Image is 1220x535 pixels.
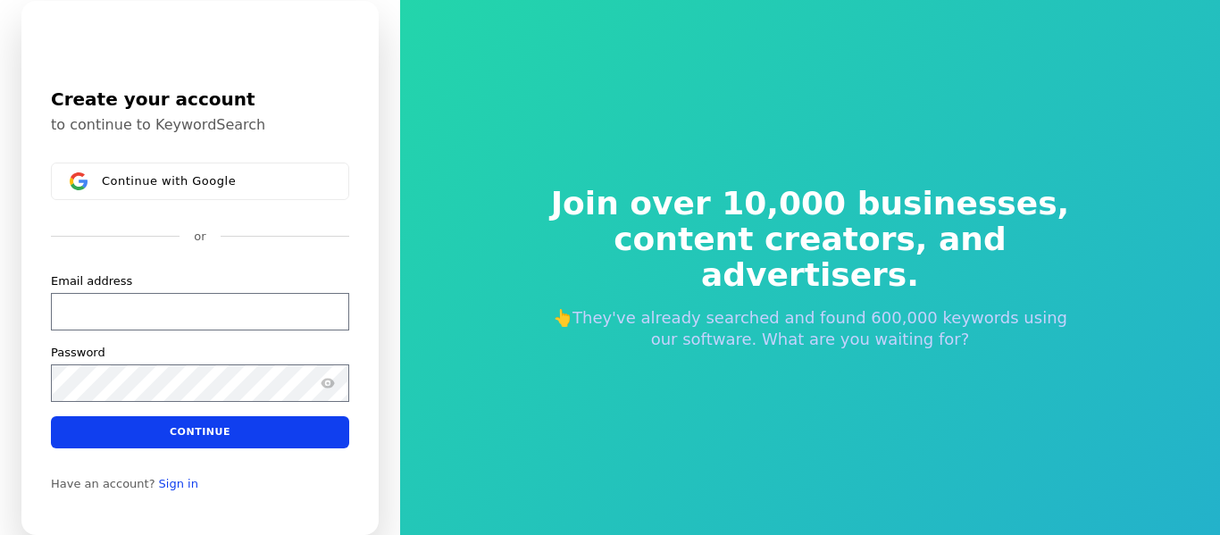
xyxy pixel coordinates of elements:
[539,186,1082,222] span: Join over 10,000 businesses,
[539,222,1082,293] span: content creators, and advertisers.
[51,116,349,134] p: to continue to KeywordSearch
[51,344,105,360] label: Password
[70,172,88,190] img: Sign in with Google
[51,163,349,200] button: Sign in with GoogleContinue with Google
[102,173,236,188] span: Continue with Google
[317,372,338,393] button: Show password
[51,272,132,288] label: Email address
[159,476,198,490] a: Sign in
[539,307,1082,350] p: 👆They've already searched and found 600,000 keywords using our software. What are you waiting for?
[194,229,205,245] p: or
[51,415,349,447] button: Continue
[51,86,349,113] h1: Create your account
[51,476,155,490] span: Have an account?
